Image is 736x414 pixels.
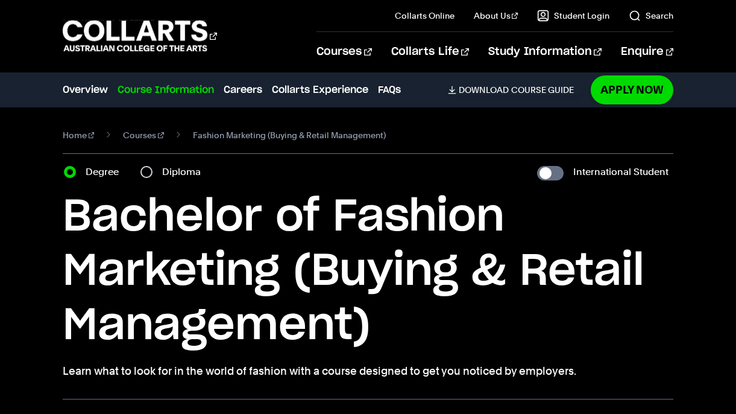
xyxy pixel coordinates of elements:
[448,84,583,95] a: DownloadCourse Guide
[459,84,509,95] span: Download
[86,164,126,180] label: Degree
[63,83,108,97] a: Overview
[118,83,214,97] a: Course Information
[272,83,368,97] a: Collarts Experience
[591,75,673,104] a: Apply Now
[316,32,371,72] a: Courses
[537,10,609,22] a: Student Login
[573,164,668,180] label: International Student
[474,10,518,22] a: About Us
[488,32,602,72] a: Study Information
[629,10,673,22] a: Search
[395,10,454,22] a: Collarts Online
[621,32,673,72] a: Enquire
[391,32,469,72] a: Collarts Life
[162,164,208,180] label: Diploma
[378,83,401,97] a: FAQs
[123,127,164,144] a: Courses
[63,127,95,144] a: Home
[224,83,262,97] a: Careers
[63,19,217,53] div: Go to homepage
[63,190,673,353] h1: Bachelor of Fashion Marketing (Buying & Retail Management)
[193,127,386,144] span: Fashion Marketing (Buying & Retail Management)
[63,363,673,380] p: Learn what to look for in the world of fashion with a course designed to get you noticed by emplo...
